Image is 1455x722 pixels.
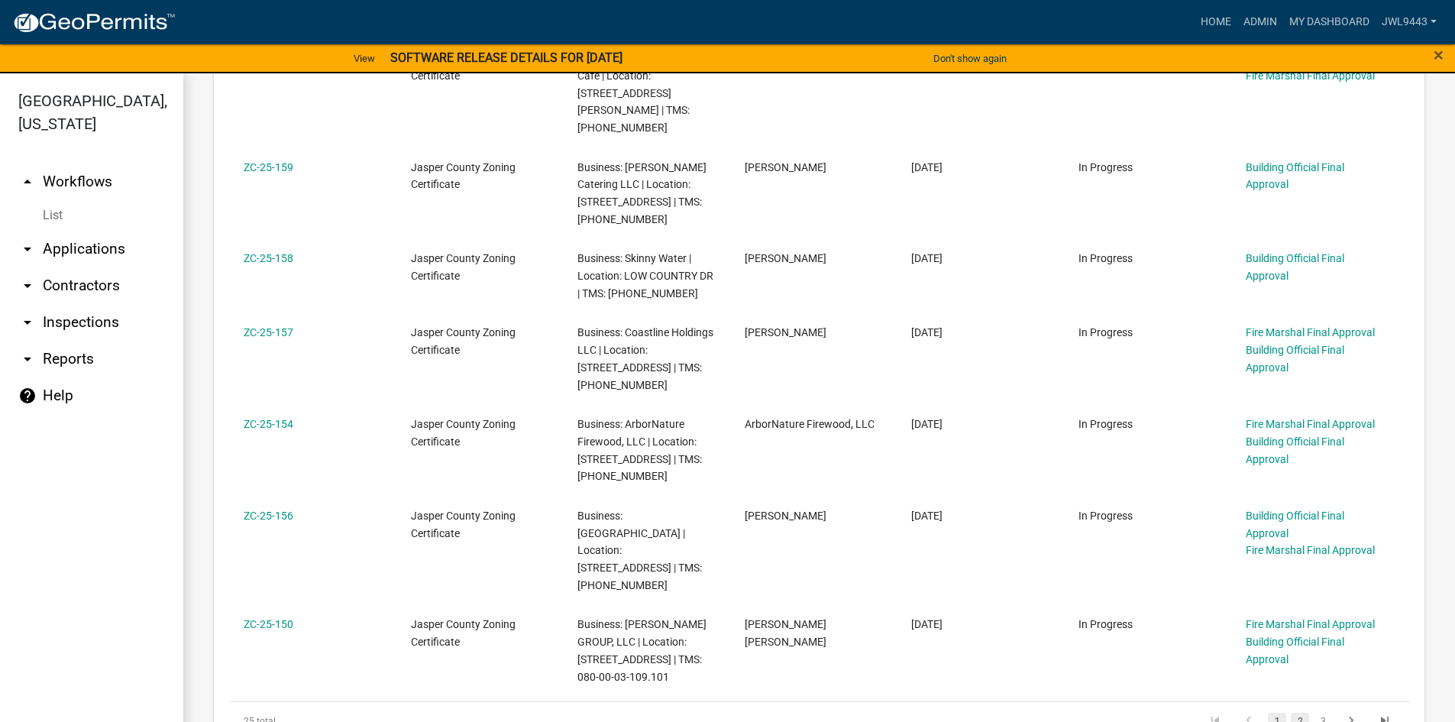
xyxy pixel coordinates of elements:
[18,387,37,405] i: help
[927,46,1013,71] button: Don't show again
[1246,510,1344,539] a: Building Official Final Approval
[745,418,875,430] span: ArborNature Firewood, LLC
[1195,8,1237,37] a: Home
[745,252,826,264] span: Gina Halker
[745,161,826,173] span: Priscilla J Fraser
[745,510,826,522] span: Megan Doggart
[1246,252,1344,282] a: Building Official Final Approval
[411,510,516,539] span: Jasper County Zoning Certificate
[18,313,37,332] i: arrow_drop_down
[911,418,943,430] span: 08/01/2025
[745,326,826,338] span: Jennifer Gale
[1246,418,1375,430] a: Fire Marshal Final Approval
[411,252,516,282] span: Jasper County Zoning Certificate
[411,326,516,356] span: Jasper County Zoning Certificate
[1246,435,1344,465] a: Building Official Final Approval
[577,252,713,299] span: Business: Skinny Water | Location: LOW COUNTRY DR | TMS: 083-00-03-067
[244,418,293,430] a: ZC-25-154
[1246,161,1344,191] a: Building Official Final Approval
[1283,8,1376,37] a: My Dashboard
[1246,618,1375,630] a: Fire Marshal Final Approval
[244,252,293,264] a: ZC-25-158
[244,510,293,522] a: ZC-25-156
[1246,326,1375,338] a: Fire Marshal Final Approval
[911,618,943,630] span: 07/28/2025
[244,618,293,630] a: ZC-25-150
[1078,618,1133,630] span: In Progress
[1434,44,1444,66] span: ×
[1237,8,1283,37] a: Admin
[1078,326,1133,338] span: In Progress
[577,418,702,482] span: Business: ArborNature Firewood, LLC | Location: 77 LOWCOUNTRY DR | TMS: 081-00-01-011
[18,240,37,258] i: arrow_drop_down
[411,161,516,191] span: Jasper County Zoning Certificate
[18,173,37,191] i: arrow_drop_up
[1246,636,1344,665] a: Building Official Final Approval
[1078,161,1133,173] span: In Progress
[1078,252,1133,264] span: In Progress
[745,618,826,648] span: Avery Eugene Cleland
[390,50,622,65] strong: SOFTWARE RELEASE DETAILS FOR [DATE]
[911,161,943,173] span: 08/14/2025
[1078,418,1133,430] span: In Progress
[911,510,943,522] span: 08/01/2025
[911,252,943,264] span: 08/11/2025
[577,161,706,225] span: Business: Fraser's Catering LLC | Location: 61 RIVERWALK BLVD Unit E | TMS: 080-00-03-038
[1246,70,1375,82] a: Fire Marshal Final Approval
[577,618,706,682] span: Business: CLELAND GROUP, LLC | Location: 65 SCHINGER AVE | TMS: 080-00-03-109.101
[1246,344,1344,374] a: Building Official Final Approval
[1434,46,1444,64] button: Close
[18,277,37,295] i: arrow_drop_down
[911,326,943,338] span: 08/11/2025
[577,326,713,390] span: Business: Coastline Holdings LLC | Location: 8540 SPEEDWAY BLVD | TMS: 039-00-05-018
[411,618,516,648] span: Jasper County Zoning Certificate
[1078,510,1133,522] span: In Progress
[577,510,702,591] span: Business: El Palmito | Location: 12362 SPEEDWAY BLVD | TMS: 040-00-02-094
[244,326,293,338] a: ZC-25-157
[348,46,381,71] a: View
[1376,8,1443,37] a: JWL9443
[411,52,516,82] span: Jasper County Zoning Certificate
[18,350,37,368] i: arrow_drop_down
[1246,544,1375,556] a: Fire Marshal Final Approval
[577,52,710,134] span: Business: Tropical Smoothie Cafe | Location: 386 D. Mark Cummings Blvd, Suite 101, Hardeeville, S...
[411,418,516,448] span: Jasper County Zoning Certificate
[244,161,293,173] a: ZC-25-159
